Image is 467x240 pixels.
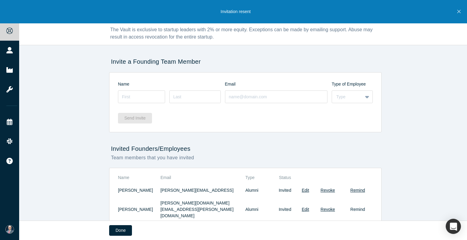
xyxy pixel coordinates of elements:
th: Name [118,172,161,184]
div: Type of Employee [332,81,373,87]
button: Revoke [320,187,335,194]
input: First [118,90,165,103]
td: alumni [245,197,272,222]
td: [PERSON_NAME] [118,197,161,222]
td: [PERSON_NAME][DOMAIN_NAME][EMAIL_ADDRESS][PERSON_NAME][DOMAIN_NAME] [161,197,245,222]
td: [PERSON_NAME][EMAIL_ADDRESS] [161,184,245,197]
div: Team members that you have invited [109,154,382,161]
td: alumni [245,184,272,197]
div: The Vault is exclusive to startup leaders with 2% or more equity. Exceptions can be made by email... [110,26,379,41]
h2: Invite a Founding Team Member [109,58,382,65]
p: Invitation resent [221,8,251,15]
button: Revoke [320,206,335,213]
div: Type [336,94,358,100]
th: Status [272,172,298,184]
button: Edit [302,187,309,194]
button: Remind [350,187,365,194]
button: Remind [350,206,365,213]
td: Invited [272,184,298,197]
h2: Invited Founders/Employees [109,145,382,152]
img: Manas Kala's Account [5,225,14,234]
th: Email [161,172,245,184]
input: Last [169,90,221,103]
button: Done [109,225,132,236]
td: Invited [272,197,298,222]
th: Type [245,172,272,184]
input: name@domain.com [225,90,328,103]
button: Send Invite [118,113,152,123]
td: [PERSON_NAME] [118,184,161,197]
div: Email [225,81,332,87]
div: Name [118,81,225,87]
button: Edit [302,206,309,213]
th: Column for edit button [298,172,313,184]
